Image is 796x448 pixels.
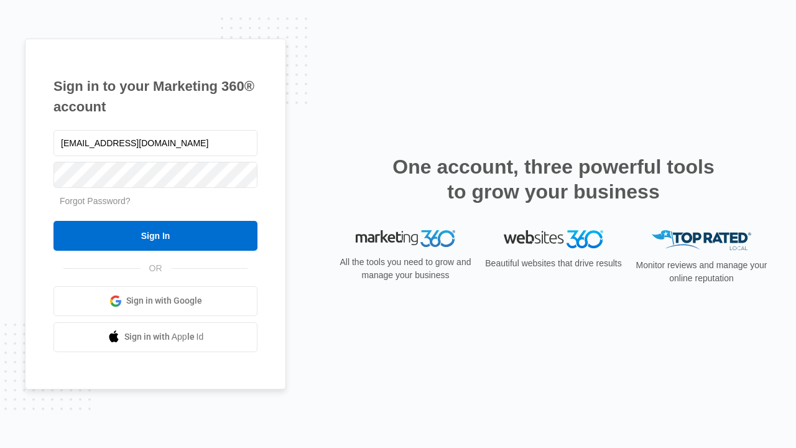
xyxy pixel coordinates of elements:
[53,76,257,117] h1: Sign in to your Marketing 360® account
[53,286,257,316] a: Sign in with Google
[652,230,751,251] img: Top Rated Local
[126,294,202,307] span: Sign in with Google
[53,130,257,156] input: Email
[141,262,171,275] span: OR
[53,322,257,352] a: Sign in with Apple Id
[632,259,771,285] p: Monitor reviews and manage your online reputation
[124,330,204,343] span: Sign in with Apple Id
[60,196,131,206] a: Forgot Password?
[389,154,718,204] h2: One account, three powerful tools to grow your business
[336,256,475,282] p: All the tools you need to grow and manage your business
[356,230,455,248] img: Marketing 360
[484,257,623,270] p: Beautiful websites that drive results
[53,221,257,251] input: Sign In
[504,230,603,248] img: Websites 360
